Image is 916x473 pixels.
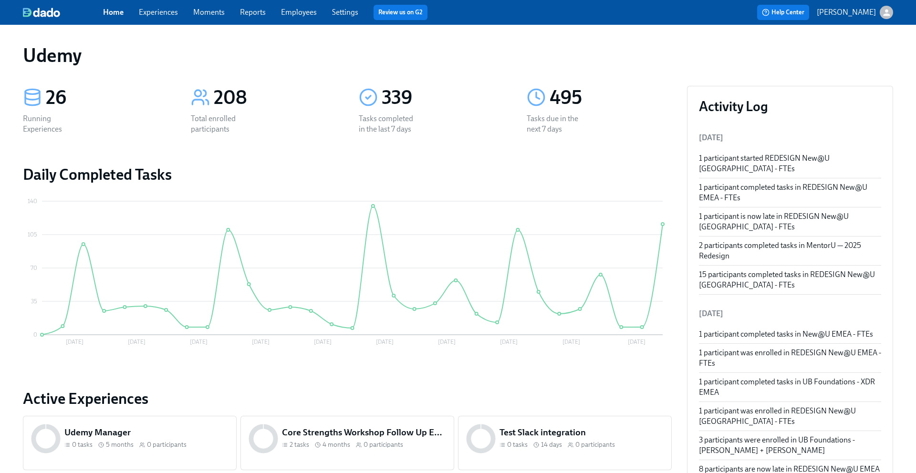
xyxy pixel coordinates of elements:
[699,211,881,232] div: 1 participant is now late in REDESIGN New@U [GEOGRAPHIC_DATA] - FTEs
[699,98,881,115] h3: Activity Log
[28,198,37,205] tspan: 140
[46,86,168,110] div: 26
[139,8,178,17] a: Experiences
[66,339,83,345] tspan: [DATE]
[575,440,615,449] span: 0 participants
[364,440,403,449] span: 0 participants
[106,440,134,449] span: 5 months
[699,435,881,456] div: 3 participants were enrolled in UB Foundations - [PERSON_NAME] + [PERSON_NAME]
[33,331,37,338] tspan: 0
[23,165,672,184] h2: Daily Completed Tasks
[252,339,270,345] tspan: [DATE]
[757,5,809,20] button: Help Center
[699,133,723,142] span: [DATE]
[628,339,645,345] tspan: [DATE]
[762,8,804,17] span: Help Center
[103,8,124,17] a: Home
[23,113,84,134] div: Running Experiences
[282,426,446,439] h5: Core Strengths Workshop Follow Up Experience
[23,8,60,17] img: dado
[699,348,881,369] div: 1 participant was enrolled in REDESIGN New@U EMEA - FTEs
[376,339,394,345] tspan: [DATE]
[699,153,881,174] div: 1 participant started REDESIGN New@U [GEOGRAPHIC_DATA] - FTEs
[290,440,309,449] span: 2 tasks
[500,426,664,439] h5: Test Slack integration
[190,339,208,345] tspan: [DATE]
[31,298,37,305] tspan: 35
[458,416,672,470] a: Test Slack integration0 tasks 14 days0 participants
[699,302,881,325] li: [DATE]
[438,339,456,345] tspan: [DATE]
[28,231,37,238] tspan: 105
[72,440,93,449] span: 0 tasks
[314,339,332,345] tspan: [DATE]
[240,416,454,470] a: Core Strengths Workshop Follow Up Experience2 tasks 4 months0 participants
[281,8,317,17] a: Employees
[23,389,672,408] a: Active Experiences
[562,339,580,345] tspan: [DATE]
[31,265,37,271] tspan: 70
[214,86,336,110] div: 208
[374,5,427,20] button: Review us on G2
[23,8,103,17] a: dado
[23,44,82,67] h1: Udemy
[699,377,881,398] div: 1 participant completed tasks in UB Foundations - XDR EMEA
[699,240,881,261] div: 2 participants completed tasks in MentorU — 2025 Redesign
[699,269,881,290] div: 15 participants completed tasks in REDESIGN New@U [GEOGRAPHIC_DATA] - FTEs
[541,440,562,449] span: 14 days
[382,86,504,110] div: 339
[23,416,237,470] a: Udemy Manager0 tasks 5 months0 participants
[378,8,423,17] a: Review us on G2
[817,6,893,19] button: [PERSON_NAME]
[128,339,146,345] tspan: [DATE]
[323,440,350,449] span: 4 months
[550,86,672,110] div: 495
[359,113,420,134] div: Tasks completed in the last 7 days
[699,182,881,203] div: 1 participant completed tasks in REDESIGN New@U EMEA - FTEs
[240,8,266,17] a: Reports
[699,329,881,339] div: 1 participant completed tasks in New@U EMEA - FTEs
[699,406,881,427] div: 1 participant was enrolled in REDESIGN New@U [GEOGRAPHIC_DATA] - FTEs
[193,8,225,17] a: Moments
[500,339,518,345] tspan: [DATE]
[817,7,876,18] p: [PERSON_NAME]
[191,113,252,134] div: Total enrolled participants
[64,426,229,439] h5: Udemy Manager
[527,113,588,134] div: Tasks due in the next 7 days
[507,440,528,449] span: 0 tasks
[147,440,187,449] span: 0 participants
[332,8,358,17] a: Settings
